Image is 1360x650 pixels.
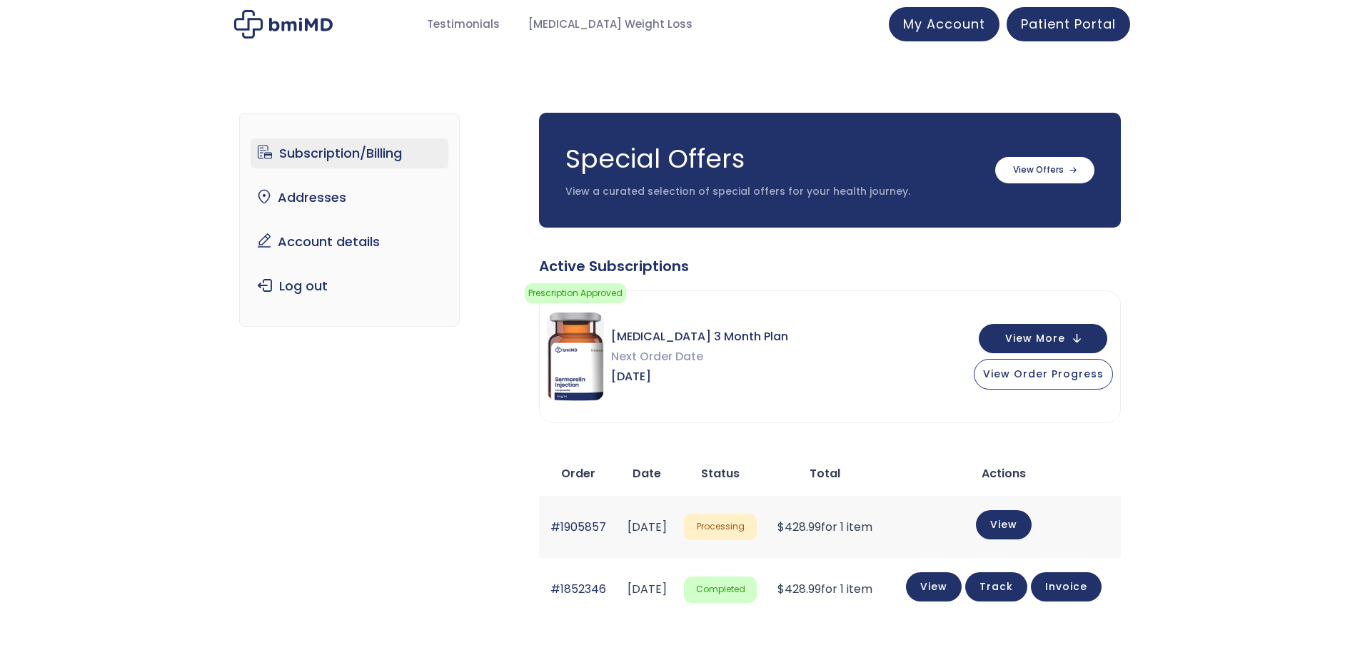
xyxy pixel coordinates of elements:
[611,347,788,367] span: Next Order Date
[810,465,840,482] span: Total
[1005,334,1065,343] span: View More
[701,465,740,482] span: Status
[1007,7,1130,41] a: Patient Portal
[974,359,1113,390] button: View Order Progress
[777,581,785,597] span: $
[550,581,606,597] a: #1852346
[684,514,757,540] span: Processing
[983,367,1104,381] span: View Order Progress
[251,138,448,168] a: Subscription/Billing
[565,141,981,177] h3: Special Offers
[413,11,514,39] a: Testimonials
[628,581,667,597] time: [DATE]
[965,572,1027,601] a: Track
[239,113,460,327] nav: Account pages
[234,10,333,39] img: My account
[684,577,757,603] span: Completed
[514,11,707,39] a: [MEDICAL_DATA] Weight Loss
[251,183,448,213] a: Addresses
[906,572,962,601] a: View
[251,271,448,301] a: Log out
[1021,15,1116,33] span: Patient Portal
[976,510,1032,539] a: View
[611,367,788,387] span: [DATE]
[979,324,1107,353] button: View More
[889,7,999,41] a: My Account
[251,227,448,257] a: Account details
[525,283,626,303] span: Prescription Approved
[777,581,821,597] span: 428.99
[427,16,500,33] span: Testimonials
[539,256,1121,276] div: Active Subscriptions
[550,519,606,535] a: #1905857
[611,327,788,347] span: [MEDICAL_DATA] 3 Month Plan
[565,185,981,199] p: View a curated selection of special offers for your health journey.
[1031,572,1102,601] a: Invoice
[764,558,886,620] td: for 1 item
[628,519,667,535] time: [DATE]
[903,15,985,33] span: My Account
[528,16,692,33] span: [MEDICAL_DATA] Weight Loss
[764,496,886,558] td: for 1 item
[982,465,1026,482] span: Actions
[633,465,661,482] span: Date
[561,465,595,482] span: Order
[777,519,821,535] span: 428.99
[777,519,785,535] span: $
